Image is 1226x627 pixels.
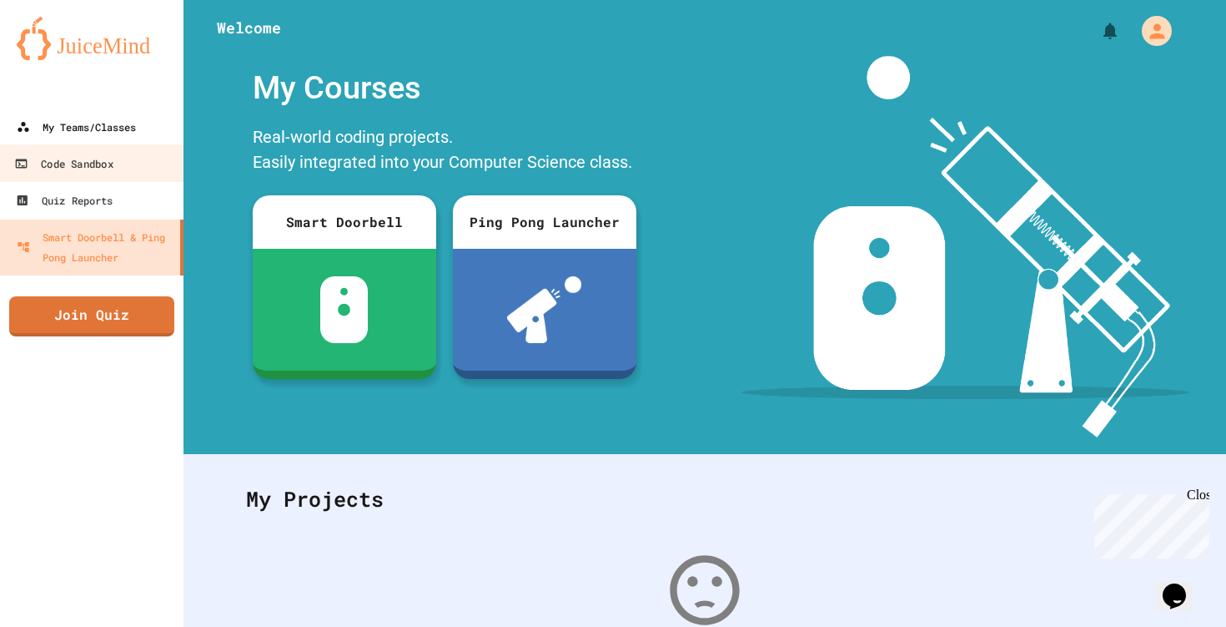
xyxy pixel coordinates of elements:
[507,276,581,343] img: ppl-with-ball.png
[17,117,136,137] div: My Teams/Classes
[253,195,436,249] div: Smart Doorbell
[1124,12,1176,50] div: My Account
[7,7,115,106] div: Chat with us now!Close
[1156,560,1209,610] iframe: chat widget
[320,276,368,343] img: sdb-white.svg
[16,190,113,210] div: Quiz Reports
[453,195,636,249] div: Ping Pong Launcher
[1069,17,1124,45] div: My Notifications
[244,120,645,183] div: Real-world coding projects. Easily integrated into your Computer Science class.
[17,17,167,60] img: logo-orange.svg
[14,154,113,174] div: Code Sandbox
[9,296,174,336] a: Join Quiz
[229,467,1180,532] div: My Projects
[741,56,1188,437] img: banner-image-my-projects.png
[244,56,645,120] div: My Courses
[1088,488,1209,559] iframe: chat widget
[17,227,173,267] div: Smart Doorbell & Ping Pong Launcher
